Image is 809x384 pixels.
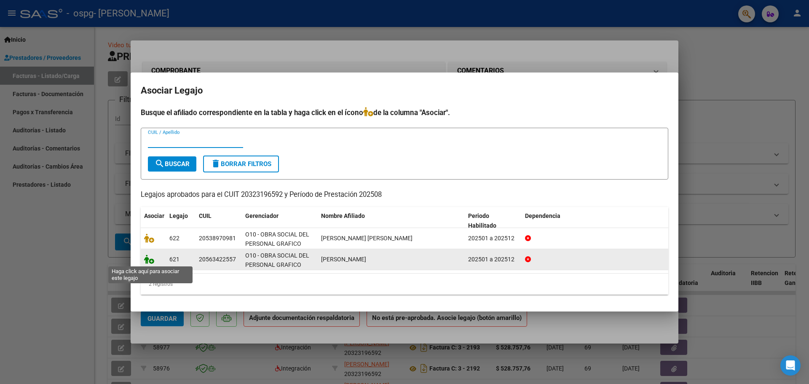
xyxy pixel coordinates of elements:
[245,252,309,269] span: O10 - OBRA SOCIAL DEL PERSONAL GRAFICO
[155,160,190,168] span: Buscar
[199,255,236,264] div: 20563422557
[468,234,518,243] div: 202501 a 202512
[169,212,188,219] span: Legajo
[203,156,279,172] button: Borrar Filtros
[242,207,318,235] datatable-header-cell: Gerenciador
[144,212,164,219] span: Asociar
[468,212,496,229] span: Periodo Habilitado
[321,212,365,219] span: Nombre Afiliado
[468,255,518,264] div: 202501 a 202512
[141,274,668,295] div: 2 registros
[141,107,668,118] h4: Busque el afiliado correspondiente en la tabla y haga click en el ícono de la columna "Asociar".
[166,207,196,235] datatable-header-cell: Legajo
[169,256,179,263] span: 621
[780,355,801,376] div: Open Intercom Messenger
[522,207,669,235] datatable-header-cell: Dependencia
[211,160,271,168] span: Borrar Filtros
[141,207,166,235] datatable-header-cell: Asociar
[196,207,242,235] datatable-header-cell: CUIL
[199,234,236,243] div: 20538970981
[321,235,413,242] span: VELARDEZ FIDEL ADRIAN
[141,190,668,200] p: Legajos aprobados para el CUIT 20323196592 y Período de Prestación 202508
[148,156,196,172] button: Buscar
[155,158,165,169] mat-icon: search
[525,212,560,219] span: Dependencia
[318,207,465,235] datatable-header-cell: Nombre Afiliado
[169,235,179,242] span: 622
[199,212,212,219] span: CUIL
[211,158,221,169] mat-icon: delete
[141,83,668,99] h2: Asociar Legajo
[465,207,522,235] datatable-header-cell: Periodo Habilitado
[321,256,366,263] span: VELARDEZ CIRO AGUSTIN
[245,212,279,219] span: Gerenciador
[245,231,309,247] span: O10 - OBRA SOCIAL DEL PERSONAL GRAFICO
